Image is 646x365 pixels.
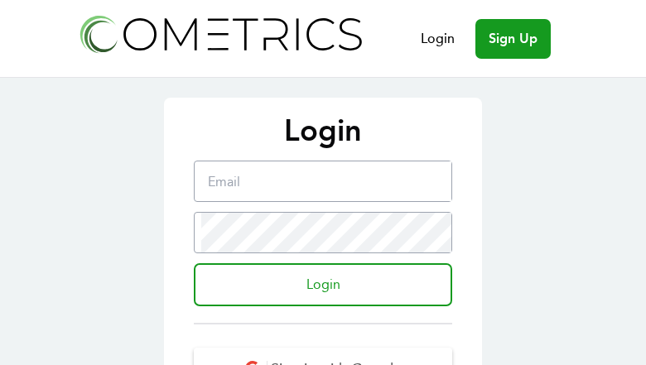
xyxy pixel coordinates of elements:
img: Cometrics logo [75,10,365,57]
input: Email [201,161,451,201]
input: Login [194,263,452,306]
p: Login [181,114,465,147]
a: Login [421,29,455,49]
a: Sign Up [475,19,551,59]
